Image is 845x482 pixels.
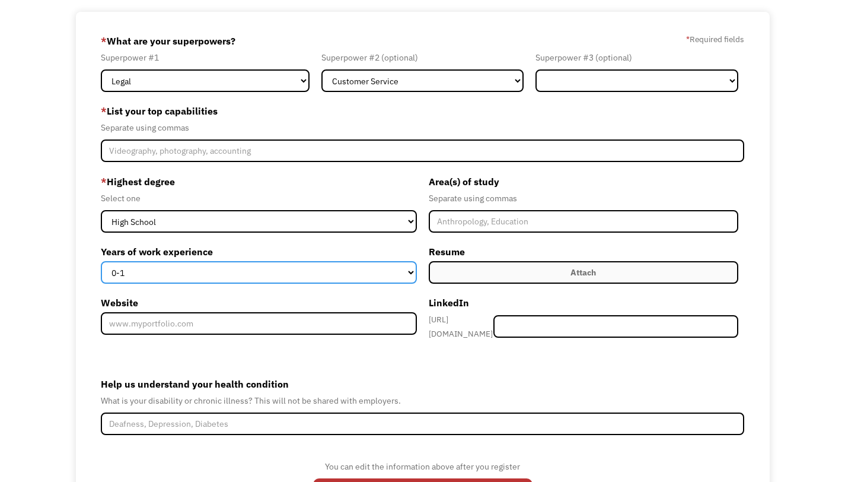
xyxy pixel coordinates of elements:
input: www.myportfolio.com [101,312,416,335]
div: Select one [101,191,416,205]
label: List your top capabilities [101,102,744,120]
label: Required fields [686,32,744,46]
label: What are your superpowers? [101,31,235,50]
div: Attach [570,265,596,280]
label: Years of work experience [101,242,416,261]
input: Videography, photography, accounting [101,139,744,162]
label: Area(s) of study [429,172,738,191]
label: Attach [429,261,738,284]
div: Separate using commas [101,120,744,135]
input: Deafness, Depression, Diabetes [101,413,744,435]
div: You can edit the information above after you register [313,459,532,474]
label: Resume [429,242,738,261]
input: Anthropology, Education [429,210,738,233]
div: Superpower #1 [101,50,309,65]
label: Website [101,293,416,312]
div: Separate using commas [429,191,738,205]
div: Superpower #2 (optional) [321,50,524,65]
label: LinkedIn [429,293,738,312]
div: [URL][DOMAIN_NAME] [429,312,494,341]
div: What is your disability or chronic illness? This will not be shared with employers. [101,394,744,408]
div: Superpower #3 (optional) [535,50,738,65]
label: Help us understand your health condition [101,375,744,394]
label: Highest degree [101,172,416,191]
